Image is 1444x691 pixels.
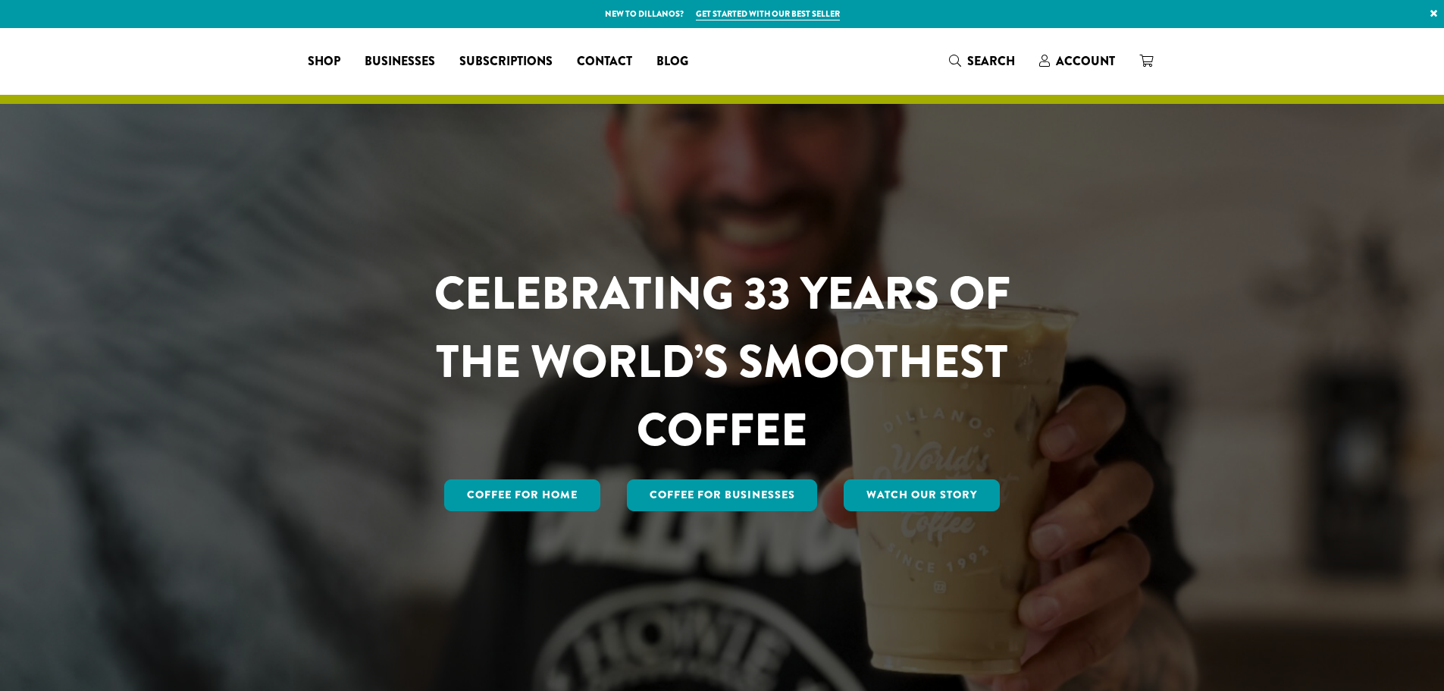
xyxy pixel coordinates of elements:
span: Account [1056,52,1115,70]
span: Blog [656,52,688,71]
a: Watch Our Story [844,479,1000,511]
span: Search [967,52,1015,70]
a: Coffee for Home [444,479,600,511]
a: Get started with our best seller [696,8,840,20]
a: Shop [296,49,352,74]
span: Subscriptions [459,52,553,71]
span: Shop [308,52,340,71]
span: Businesses [365,52,435,71]
a: Search [937,49,1027,74]
a: Coffee For Businesses [627,479,818,511]
h1: CELEBRATING 33 YEARS OF THE WORLD’S SMOOTHEST COFFEE [390,259,1055,464]
span: Contact [577,52,632,71]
